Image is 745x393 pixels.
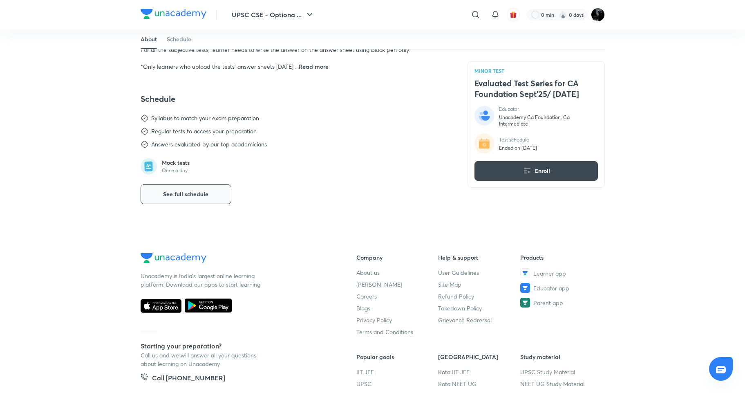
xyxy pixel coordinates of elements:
[438,353,520,361] h6: [GEOGRAPHIC_DATA]
[356,280,438,289] a: [PERSON_NAME]
[356,253,438,262] h6: Company
[356,304,438,312] a: Blogs
[141,29,157,49] a: About
[141,373,225,384] a: Call [PHONE_NUMBER]
[163,190,208,198] span: See full schedule
[533,269,566,278] span: Learner app
[227,7,320,23] button: UPSC CSE - Optiona ...
[520,253,602,262] h6: Products
[535,167,550,175] span: Enroll
[520,268,530,278] img: Learner app
[141,341,330,351] h5: Starting your preparation?
[520,298,530,308] img: Parent app
[141,253,206,263] img: Company Logo
[299,63,329,70] span: Read more
[356,292,377,301] span: Careers
[356,316,438,324] a: Privacy Policy
[438,292,520,301] a: Refund Policy
[438,316,520,324] a: Grievance Redressal
[474,68,598,73] p: MINOR TEST
[141,94,448,104] h4: Schedule
[438,280,520,289] a: Site Map
[141,253,330,265] a: Company Logo
[499,145,537,151] p: Ended on [DATE]
[356,268,438,277] a: About us
[591,8,605,22] img: Mini John
[151,127,257,135] div: Regular tests to access your preparation
[356,368,438,376] a: IIT JEE
[520,380,602,388] a: NEET UG Study Material
[520,353,602,361] h6: Study material
[356,353,438,361] h6: Popular goals
[152,373,225,384] h5: Call [PHONE_NUMBER]
[167,29,191,49] a: Schedule
[520,268,602,278] a: Learner app
[520,298,602,308] a: Parent app
[520,283,602,293] a: Educator app
[162,167,190,174] p: Once a day
[438,380,520,388] a: Kota NEET UG
[141,9,206,21] a: Company Logo
[533,284,569,292] span: Educator app
[438,368,520,376] a: Kota IIT JEE
[438,304,520,312] a: Takedown Policy
[499,114,598,127] p: Unacademy Ca Foundation, Ca Intermediate
[438,253,520,262] h6: Help & support
[356,292,438,301] a: Careers
[533,299,563,307] span: Parent app
[151,140,267,148] div: Answers evaluated by our top academicians
[507,8,520,21] button: avatar
[141,272,263,289] p: Unacademy is India’s largest online learning platform. Download our apps to start learning
[162,159,190,166] p: Mock tests
[438,268,520,277] a: User Guidelines
[356,380,438,388] a: UPSC
[499,137,537,143] p: Test schedule
[520,283,530,293] img: Educator app
[141,351,263,368] p: Call us and we will answer all your questions about learning on Unacademy
[499,106,598,112] p: Educator
[141,184,231,204] button: See full schedule
[356,328,438,336] a: Terms and Conditions
[151,114,259,122] div: Syllabus to match your exam preparation
[510,11,517,18] img: avatar
[520,368,602,376] a: UPSC Study Material
[474,161,598,181] button: Enroll
[474,78,598,99] h4: Evaluated Test Series for CA Foundation Sept'25/ [DATE]
[559,11,567,19] img: streak
[141,9,206,19] img: Company Logo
